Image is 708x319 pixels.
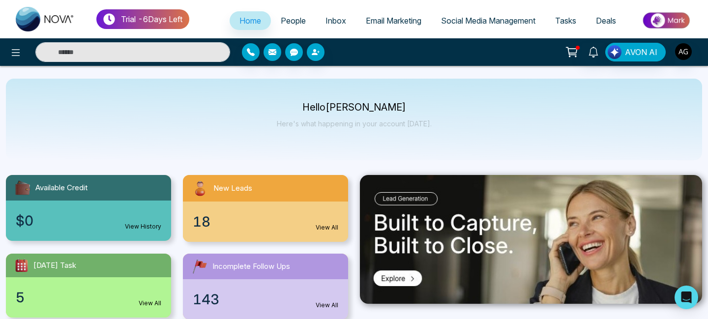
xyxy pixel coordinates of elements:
[316,11,356,30] a: Inbox
[239,16,261,26] span: Home
[596,16,616,26] span: Deals
[35,182,88,194] span: Available Credit
[281,16,306,26] span: People
[16,210,33,231] span: $0
[441,16,535,26] span: Social Media Management
[545,11,586,30] a: Tasks
[605,43,666,61] button: AVON AI
[191,258,208,275] img: followUps.svg
[271,11,316,30] a: People
[316,223,338,232] a: View All
[121,13,182,25] p: Trial - 6 Days Left
[277,119,432,128] p: Here's what happening in your account [DATE].
[586,11,626,30] a: Deals
[675,286,698,309] div: Open Intercom Messenger
[356,11,431,30] a: Email Marketing
[625,46,657,58] span: AVON AI
[360,175,702,304] img: .
[177,175,354,242] a: New Leads18View All
[230,11,271,30] a: Home
[16,7,75,31] img: Nova CRM Logo
[431,11,545,30] a: Social Media Management
[366,16,421,26] span: Email Marketing
[139,299,161,308] a: View All
[277,103,432,112] p: Hello [PERSON_NAME]
[316,301,338,310] a: View All
[125,222,161,231] a: View History
[675,43,692,60] img: User Avatar
[193,211,210,232] span: 18
[212,261,290,272] span: Incomplete Follow Ups
[14,258,29,273] img: todayTask.svg
[325,16,346,26] span: Inbox
[14,179,31,197] img: availableCredit.svg
[16,287,25,308] span: 5
[555,16,576,26] span: Tasks
[33,260,76,271] span: [DATE] Task
[213,183,252,194] span: New Leads
[631,9,702,31] img: Market-place.gif
[608,45,621,59] img: Lead Flow
[191,179,209,198] img: newLeads.svg
[193,289,219,310] span: 143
